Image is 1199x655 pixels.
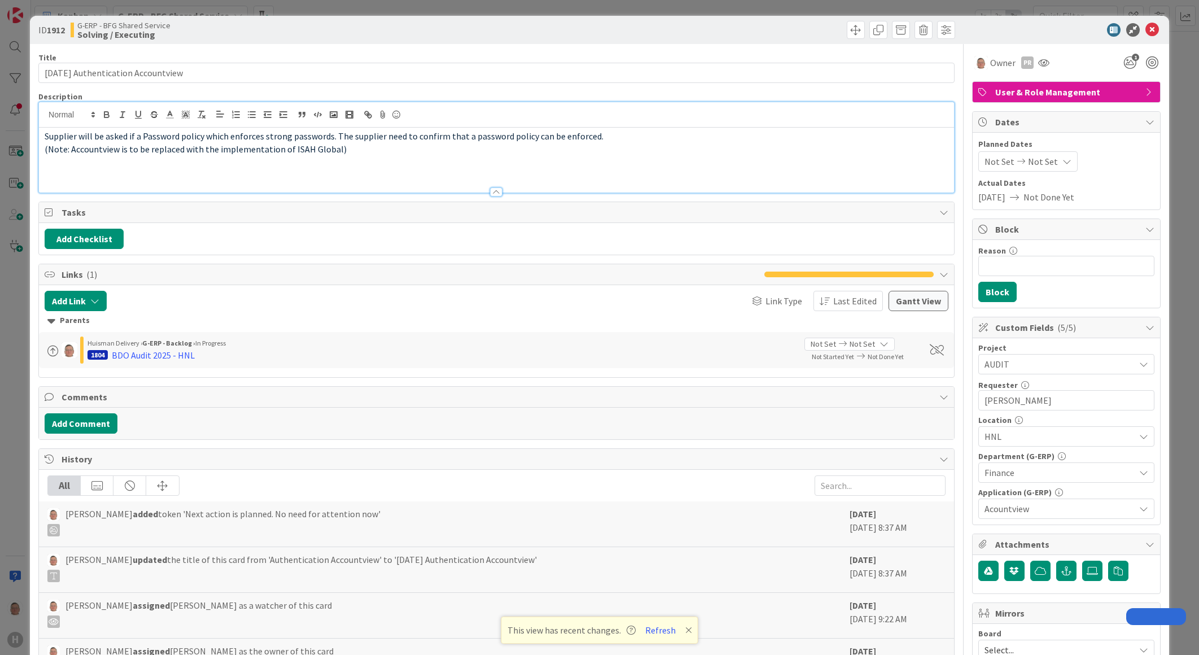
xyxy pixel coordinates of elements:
[45,413,117,434] button: Add Comment
[974,56,988,69] img: lD
[62,390,934,404] span: Comments
[984,155,1014,168] span: Not Set
[641,623,680,637] button: Refresh
[1023,190,1074,204] span: Not Done Yet
[984,502,1135,516] span: Acountview
[48,476,81,495] div: All
[850,508,876,519] b: [DATE]
[850,599,946,632] div: [DATE] 9:22 AM
[995,538,1140,551] span: Attachments
[990,56,1016,69] span: Owner
[995,115,1140,129] span: Dates
[978,138,1154,150] span: Planned Dates
[62,206,934,219] span: Tasks
[850,338,875,350] span: Not Set
[1132,54,1139,61] span: 1
[45,143,347,155] span: (Note: Accountview is to be replaced with the implementation of ISAH Global)
[47,315,946,327] div: Parents
[87,339,142,347] span: Huisman Delivery ›
[978,246,1006,256] label: Reason
[47,600,60,612] img: lD
[507,623,636,637] span: This view has recent changes.
[850,507,946,541] div: [DATE] 8:37 AM
[47,554,60,566] img: lD
[38,23,65,37] span: ID
[1028,155,1058,168] span: Not Set
[978,452,1154,460] div: Department (G-ERP)
[995,85,1140,99] span: User & Role Management
[142,339,195,347] b: G-ERP - Backlog ›
[38,91,82,102] span: Description
[62,342,77,358] img: lD
[45,130,603,142] span: Supplier will be asked if a Password policy which enforces strong passwords. The supplier need to...
[978,630,1001,637] span: Board
[45,229,124,249] button: Add Checklist
[65,507,380,536] span: [PERSON_NAME] token 'Next action is planned. No need for attention now'
[86,269,97,280] span: ( 1 )
[77,30,170,39] b: Solving / Executing
[1021,56,1034,69] div: PR
[812,352,854,361] span: Not Started Yet
[133,508,158,519] b: added
[978,380,1018,390] label: Requester
[889,291,948,311] button: Gantt View
[978,177,1154,189] span: Actual Dates
[811,338,836,350] span: Not Set
[978,416,1154,424] div: Location
[984,466,1135,479] span: Finance
[112,348,195,362] div: BDO Audit 2025 - HNL
[868,352,904,361] span: Not Done Yet
[62,268,759,281] span: Links
[850,553,946,587] div: [DATE] 8:37 AM
[45,291,107,311] button: Add Link
[850,554,876,565] b: [DATE]
[978,488,1154,496] div: Application (G-ERP)
[833,294,877,308] span: Last Edited
[133,600,170,611] b: assigned
[77,21,170,30] span: G-ERP - BFG Shared Service
[65,599,332,628] span: [PERSON_NAME] [PERSON_NAME] as a watcher of this card
[133,554,167,565] b: updated
[38,53,56,63] label: Title
[195,339,226,347] span: In Progress
[65,553,537,582] span: [PERSON_NAME] the title of this card from 'Authentication Accountview' to '[DATE] Authentication ...
[62,452,934,466] span: History
[984,356,1129,372] span: AUDIT
[995,321,1140,334] span: Custom Fields
[978,282,1017,302] button: Block
[38,63,955,83] input: type card name here...
[813,291,883,311] button: Last Edited
[1057,322,1076,333] span: ( 5/5 )
[87,350,108,360] div: 1804
[978,344,1154,352] div: Project
[984,430,1135,443] span: HNL
[995,606,1140,620] span: Mirrors
[850,600,876,611] b: [DATE]
[978,190,1005,204] span: [DATE]
[995,222,1140,236] span: Block
[765,294,802,308] span: Link Type
[815,475,946,496] input: Search...
[47,24,65,36] b: 1912
[47,508,60,521] img: lD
